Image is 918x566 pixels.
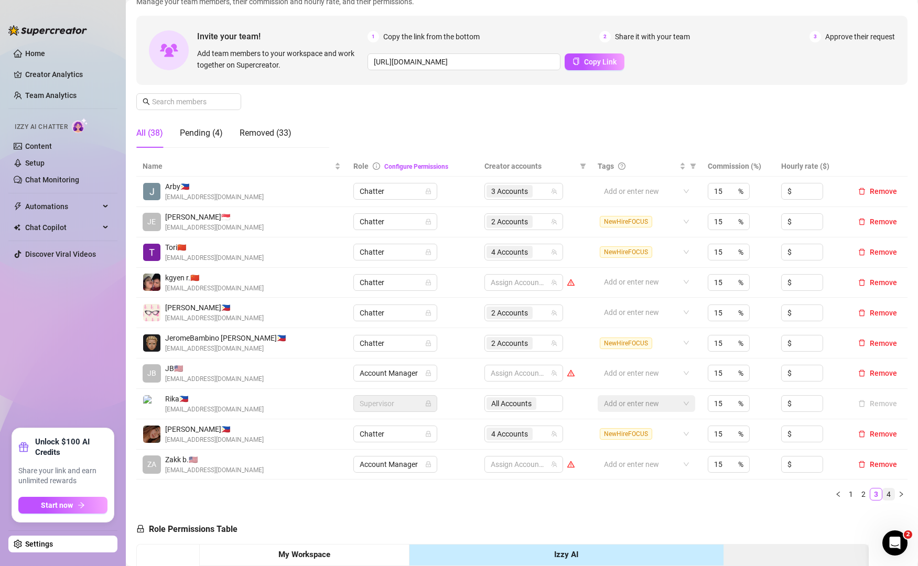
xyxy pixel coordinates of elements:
span: Approve their request [825,31,895,42]
span: [EMAIL_ADDRESS][DOMAIN_NAME] [165,405,264,415]
span: Chatter [360,244,431,260]
span: Chatter [360,426,431,442]
span: 2 Accounts [487,337,533,350]
span: Start now [41,501,73,509]
span: 3 [809,31,821,42]
span: warning [567,369,575,377]
span: Automations [25,198,100,215]
strong: Unlock $100 AI Credits [35,437,107,458]
span: lock [425,188,431,194]
span: lock [425,249,431,255]
th: Name [136,156,347,177]
span: team [551,340,557,346]
button: Remove [854,276,901,289]
span: Invite your team! [197,30,368,43]
span: [EMAIL_ADDRESS][DOMAIN_NAME] [165,313,264,323]
a: Configure Permissions [384,163,448,170]
span: 2 Accounts [491,216,528,227]
a: Team Analytics [25,91,77,100]
span: Role [353,162,369,170]
span: Chatter [360,335,431,351]
span: [EMAIL_ADDRESS][DOMAIN_NAME] [165,253,264,263]
img: JeromeBambino El Garcia [143,334,160,352]
span: delete [858,279,866,286]
span: ZA [147,459,156,470]
span: JB [147,367,156,379]
span: kgyen r. 🇨🇳 [165,272,264,284]
span: Remove [870,460,897,469]
span: left [835,491,841,497]
span: 3 Accounts [487,185,533,198]
li: 1 [845,488,857,500]
span: Account Manager [360,456,431,472]
button: Remove [854,185,901,198]
button: left [832,488,845,500]
span: Remove [870,187,897,195]
a: 3 [870,488,882,500]
button: Copy Link [565,53,624,70]
span: Remove [870,248,897,256]
span: team [551,461,557,467]
span: filter [688,158,698,174]
a: Home [25,49,45,58]
li: 2 [857,488,870,500]
span: Chatter [360,183,431,199]
a: 1 [845,488,857,500]
div: Removed (33) [240,127,291,139]
img: Arby [143,183,160,200]
a: Settings [25,540,53,548]
span: NewHireFOCUS [600,246,652,258]
span: [PERSON_NAME] 🇸🇬 [165,211,264,223]
span: [PERSON_NAME] 🇵🇭 [165,302,264,313]
button: Remove [854,397,901,410]
span: JeromeBambino [PERSON_NAME] 🇵🇭 [165,332,286,344]
span: lock [425,310,431,316]
div: All (38) [136,127,163,139]
span: team [551,370,557,376]
span: Account Manager [360,365,431,381]
span: warning [567,279,575,286]
span: Remove [870,278,897,287]
span: delete [858,369,866,377]
img: Rika [143,395,160,412]
span: gift [18,442,29,452]
span: Remove [870,369,897,377]
h5: Role Permissions Table [136,523,237,536]
span: lock [425,431,431,437]
span: lock [425,219,431,225]
span: Chatter [360,275,431,290]
span: lock [136,525,145,533]
button: Start nowarrow-right [18,497,107,514]
a: Chat Monitoring [25,176,79,184]
a: Discover Viral Videos [25,250,96,258]
div: Pending (4) [180,127,223,139]
span: team [551,279,557,286]
span: Zakk b. 🇺🇸 [165,454,264,465]
span: Supervisor [360,396,431,411]
span: [EMAIL_ADDRESS][DOMAIN_NAME] [165,284,264,293]
span: Share your link and earn unlimited rewards [18,466,107,486]
span: 2 Accounts [487,215,533,228]
input: Search members [152,96,226,107]
span: right [898,491,904,497]
span: lock [425,279,431,286]
span: copy [573,58,580,65]
th: Hourly rate ($) [775,156,848,177]
img: Alexandra Latorre [143,304,160,321]
button: Remove [854,246,901,258]
li: 4 [882,488,895,500]
span: delete [858,218,866,225]
button: Remove [854,337,901,350]
button: Remove [854,307,901,319]
span: delete [858,188,866,195]
span: Chatter [360,305,431,321]
span: delete [858,430,866,438]
span: Creator accounts [484,160,576,172]
span: Copy the link from the bottom [383,31,480,42]
span: 4 Accounts [491,246,528,258]
span: delete [858,461,866,468]
strong: Izzy AI [554,550,578,559]
span: team [551,249,557,255]
span: 2 Accounts [491,338,528,349]
span: search [143,98,150,105]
